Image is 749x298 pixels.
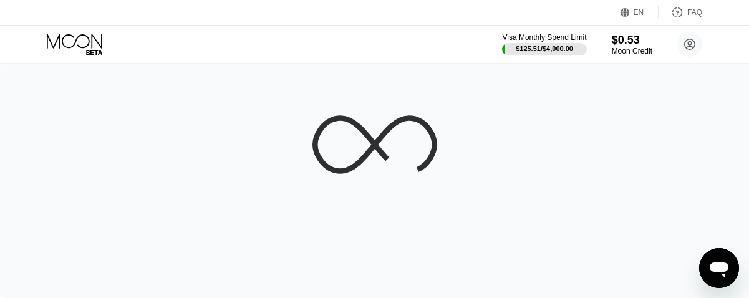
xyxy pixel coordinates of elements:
[612,34,652,55] div: $0.53Moon Credit
[659,6,702,19] div: FAQ
[621,6,659,19] div: EN
[516,45,573,52] div: $125.51 / $4,000.00
[502,33,586,42] div: Visa Monthly Spend Limit
[502,33,586,55] div: Visa Monthly Spend Limit$125.51/$4,000.00
[687,8,702,17] div: FAQ
[612,47,652,55] div: Moon Credit
[612,34,652,47] div: $0.53
[634,8,644,17] div: EN
[699,248,739,288] iframe: Button to launch messaging window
